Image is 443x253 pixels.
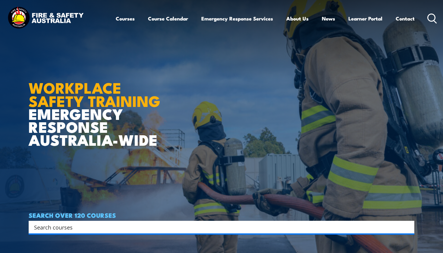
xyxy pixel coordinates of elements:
a: News [322,11,335,27]
a: Emergency Response Services [201,11,273,27]
button: Search magnifier button [404,223,412,231]
h4: SEARCH OVER 120 COURSES [29,212,414,218]
strong: WORKPLACE SAFETY TRAINING [29,76,160,112]
form: Search form [35,223,402,231]
input: Search input [34,223,401,232]
h1: EMERGENCY RESPONSE AUSTRALIA-WIDE [29,66,176,146]
a: Course Calendar [148,11,188,27]
a: Learner Portal [348,11,382,27]
a: Contact [396,11,415,27]
a: About Us [286,11,309,27]
a: Courses [116,11,135,27]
